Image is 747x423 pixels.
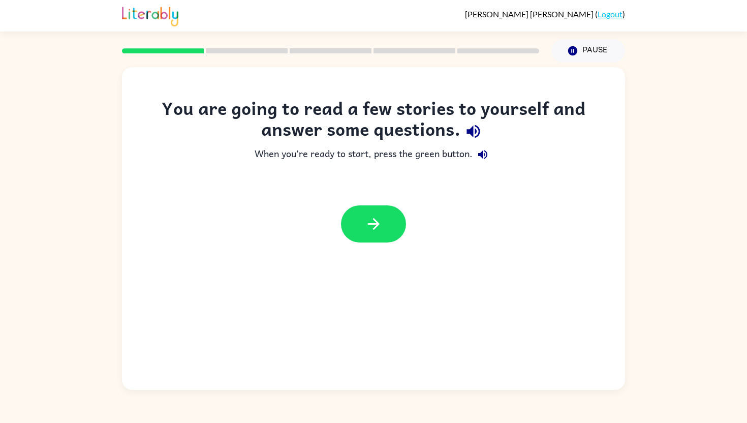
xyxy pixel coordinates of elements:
[551,39,625,63] button: Pause
[122,4,178,26] img: Literably
[142,98,605,144] div: You are going to read a few stories to yourself and answer some questions.
[465,9,595,19] span: [PERSON_NAME] [PERSON_NAME]
[598,9,622,19] a: Logout
[465,9,625,19] div: ( )
[142,144,605,165] div: When you're ready to start, press the green button.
